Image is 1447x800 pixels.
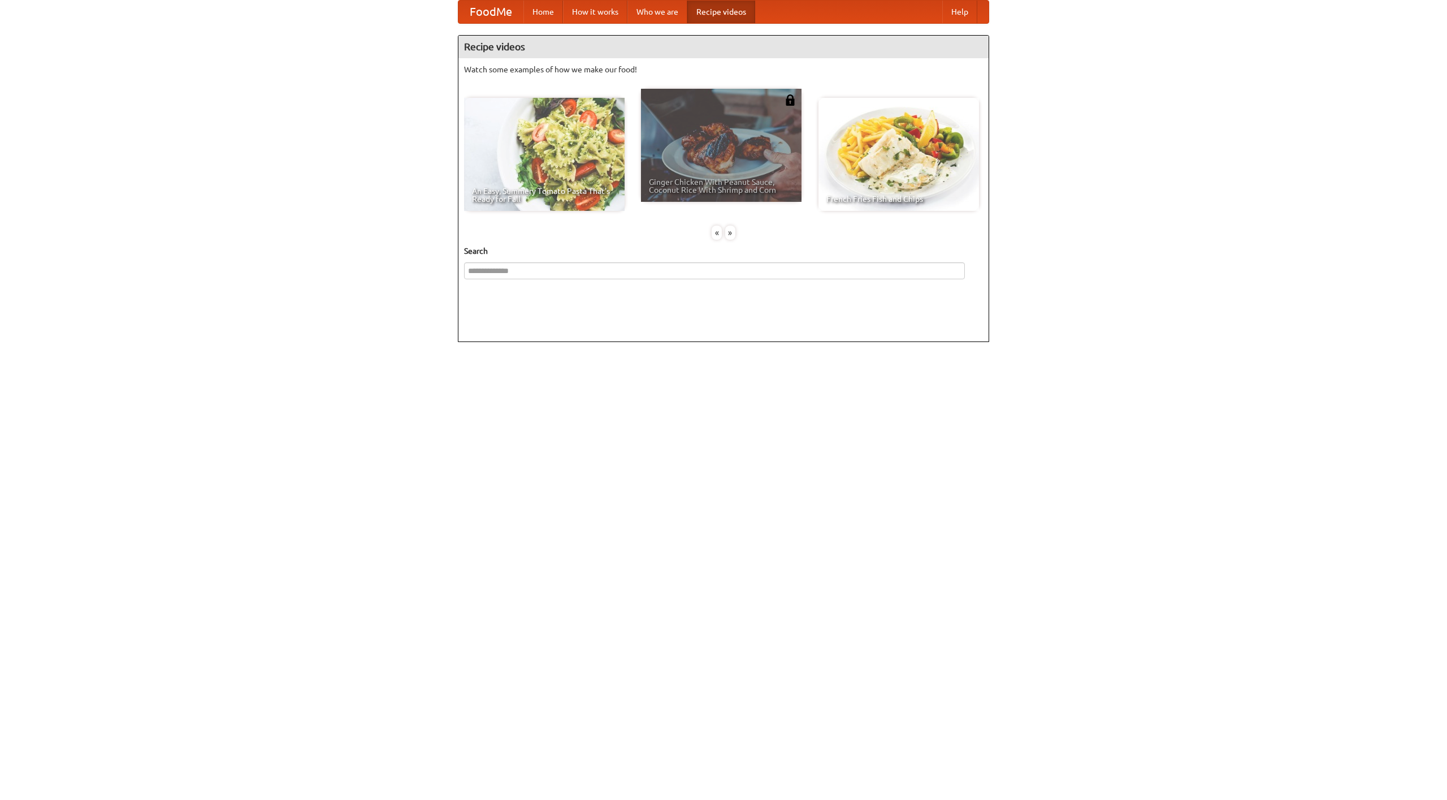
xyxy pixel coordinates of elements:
[687,1,755,23] a: Recipe videos
[464,98,625,211] a: An Easy, Summery Tomato Pasta That's Ready for Fall
[458,36,989,58] h4: Recipe videos
[464,245,983,257] h5: Search
[458,1,523,23] a: FoodMe
[627,1,687,23] a: Who we are
[472,187,617,203] span: An Easy, Summery Tomato Pasta That's Ready for Fall
[725,226,735,240] div: »
[826,195,971,203] span: French Fries Fish and Chips
[523,1,563,23] a: Home
[942,1,977,23] a: Help
[464,64,983,75] p: Watch some examples of how we make our food!
[818,98,979,211] a: French Fries Fish and Chips
[785,94,796,106] img: 483408.png
[563,1,627,23] a: How it works
[712,226,722,240] div: «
